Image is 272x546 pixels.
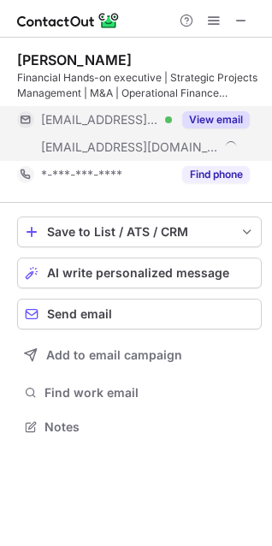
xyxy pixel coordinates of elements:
[182,111,250,128] button: Reveal Button
[17,381,262,405] button: Find work email
[17,70,262,101] div: Financial Hands-on executive | Strategic Projects Management | M&A | Operational Finance |Turnaro...
[17,415,262,439] button: Notes
[47,266,229,280] span: AI write personalized message
[17,340,262,371] button: Add to email campaign
[44,419,255,435] span: Notes
[46,348,182,362] span: Add to email campaign
[41,139,219,155] span: [EMAIL_ADDRESS][DOMAIN_NAME]
[17,10,120,31] img: ContactOut v5.3.10
[182,166,250,183] button: Reveal Button
[44,385,255,401] span: Find work email
[47,307,112,321] span: Send email
[17,217,262,247] button: save-profile-one-click
[17,51,132,68] div: [PERSON_NAME]
[17,299,262,329] button: Send email
[47,225,232,239] div: Save to List / ATS / CRM
[41,112,159,128] span: [EMAIL_ADDRESS][DOMAIN_NAME]
[17,258,262,288] button: AI write personalized message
